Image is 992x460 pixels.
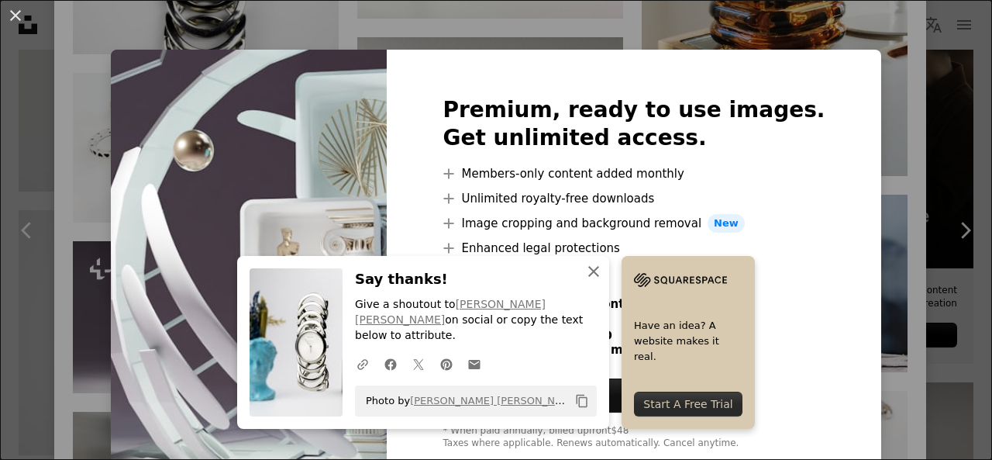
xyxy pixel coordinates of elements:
div: Start A Free Trial [634,392,742,417]
span: New [708,214,745,233]
a: Share on Pinterest [432,348,460,379]
a: [PERSON_NAME] [PERSON_NAME] [410,395,580,406]
a: Share on Facebook [377,348,405,379]
a: Have an idea? A website makes it real.Start A Free Trial [622,256,755,429]
h3: Say thanks! [355,268,597,291]
a: Share over email [460,348,488,379]
p: Give a shoutout to on social or copy the text below to attribute. [355,297,597,344]
img: file-1705255347840-230a6ab5bca9image [634,268,727,292]
li: Members-only content added monthly [443,164,825,183]
li: Unlimited royalty-free downloads [443,189,825,208]
div: * When paid annually, billed upfront $48 Taxes where applicable. Renews automatically. Cancel any... [443,425,825,450]
a: Share on Twitter [405,348,432,379]
li: Enhanced legal protections [443,239,825,258]
span: Photo by on [358,389,569,413]
h2: Premium, ready to use images. Get unlimited access. [443,96,825,152]
a: [PERSON_NAME] [PERSON_NAME] [355,298,546,326]
button: Copy to clipboard [569,388,595,414]
li: Image cropping and background removal [443,214,825,233]
span: Have an idea? A website makes it real. [634,318,742,365]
